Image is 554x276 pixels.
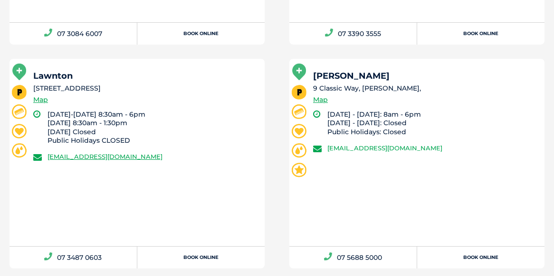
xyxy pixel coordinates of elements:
a: 07 3084 6007 [10,23,137,45]
a: [EMAIL_ADDRESS][DOMAIN_NAME] [327,144,442,152]
a: [EMAIL_ADDRESS][DOMAIN_NAME] [48,153,162,160]
a: Book Online [417,247,545,268]
a: 07 5688 5000 [289,247,417,268]
a: Map [33,94,48,105]
li: [DATE] - [DATE]: 8am - 6pm [DATE] - [DATE]: Closed ﻿Public Holidays: ﻿Closed [327,110,536,136]
a: Book Online [137,247,265,268]
a: Book Online [417,23,545,45]
h5: Lawnton [33,72,256,80]
a: Book Online [137,23,265,45]
li: [STREET_ADDRESS] [33,83,256,93]
li: [DATE]-[DATE] 8:30am - 6pm [DATE] 8:30am - 1:30pm [DATE] Closed Public Holidays CLOSED [48,110,256,145]
a: 07 3390 3555 [289,23,417,45]
h5: [PERSON_NAME] [313,72,536,80]
a: Map [313,94,328,105]
li: 9 Classic Way, [PERSON_NAME], [313,83,536,93]
a: 07 3487 0603 [10,247,137,268]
